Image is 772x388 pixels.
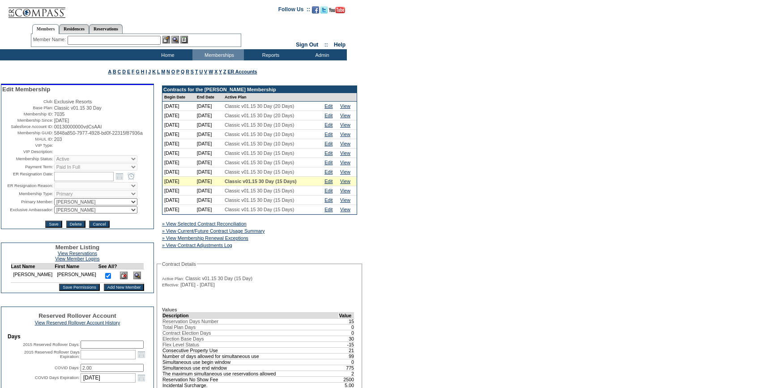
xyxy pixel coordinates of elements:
[180,282,215,287] span: [DATE] - [DATE]
[223,93,323,102] td: Active Plan
[340,103,350,109] a: View
[199,69,203,74] a: U
[162,376,339,382] td: Reservation No Show Fee
[148,69,151,74] a: J
[162,324,196,330] span: Total Plan Days
[55,244,100,251] span: Member Listing
[339,324,354,330] td: 0
[33,36,68,43] div: Member Name:
[98,264,117,269] td: See All?
[195,93,223,102] td: End Date
[339,312,354,318] td: Value
[195,69,198,74] a: T
[23,342,80,347] label: 2015 Reserved Rollover Days:
[54,136,62,142] span: 203
[195,130,223,139] td: [DATE]
[162,186,195,196] td: [DATE]
[339,376,354,382] td: 2500
[59,24,89,34] a: Residences
[244,49,295,60] td: Reports
[118,69,121,74] a: C
[192,49,244,60] td: Memberships
[2,124,53,129] td: Salesforce Account ID:
[209,69,213,74] a: W
[136,350,146,359] a: Open the calendar popup.
[122,69,126,74] a: D
[340,122,350,128] a: View
[339,318,354,324] td: 15
[38,312,116,319] span: Reserved Rollover Account
[320,6,328,13] img: Follow us on Twitter
[54,111,65,117] span: 7035
[225,197,294,203] span: Classic v01.15 30 Day (15 Days)
[2,136,53,142] td: MAUL ID:
[225,160,294,165] span: Classic v01.15 30 Day (15 Days)
[162,382,339,388] td: Incidental Surcharge.
[55,256,99,261] a: View Member Logins
[339,382,354,388] td: 5.00
[320,9,328,14] a: Follow us on Twitter
[340,132,350,137] a: View
[227,69,257,74] a: ER Accounts
[161,69,165,74] a: M
[195,111,223,120] td: [DATE]
[35,320,120,325] a: View Reserved Rollover Account History
[2,182,53,189] td: ER Resignation Reason:
[162,139,195,149] td: [DATE]
[340,188,350,193] a: View
[162,93,195,102] td: Begin Date
[162,330,211,336] span: Contract Election Days
[324,122,333,128] a: Edit
[2,99,53,104] td: Club:
[161,261,197,267] legend: Contract Details
[195,177,223,186] td: [DATE]
[340,150,350,156] a: View
[162,243,232,248] a: » View Contract Adjustments Log
[2,206,53,213] td: Exclusive Ambassador:
[339,359,354,365] td: 0
[324,113,333,118] a: Edit
[324,207,333,212] a: Edit
[225,207,294,212] span: Classic v01.15 30 Day (15 Days)
[89,24,123,34] a: Reservations
[225,141,294,146] span: Classic v01.15 30 Day (10 Days)
[225,113,294,118] span: Classic v01.15 30 Day (20 Days)
[204,69,207,74] a: V
[54,118,69,123] span: [DATE]
[324,197,333,203] a: Edit
[162,111,195,120] td: [DATE]
[162,365,339,371] td: Simultaneous use end window
[2,155,53,162] td: Membership Status:
[133,272,141,279] img: View Dashboard
[120,272,128,279] img: Delete
[32,24,60,34] a: Members
[171,36,179,43] img: View
[162,205,195,214] td: [DATE]
[141,49,192,60] td: Home
[162,102,195,111] td: [DATE]
[162,282,179,288] span: Effective:
[2,171,53,181] td: ER Resignation Date:
[162,158,195,167] td: [DATE]
[162,347,339,353] td: Consecutive Property Use
[162,353,339,359] td: Number of days allowed for simultaneous use
[324,188,333,193] a: Edit
[195,120,223,130] td: [DATE]
[223,69,226,74] a: Z
[162,359,339,365] td: Simultaneous use begin window
[339,336,354,341] td: 30
[8,333,147,340] td: Days
[54,99,92,104] span: Exclusive Resorts
[58,251,97,256] a: View Reservations
[312,6,319,13] img: Become our fan on Facebook
[195,167,223,177] td: [DATE]
[104,284,145,291] input: Add New Member
[54,124,102,129] span: 00130000000vdCsAAI
[162,196,195,205] td: [DATE]
[195,149,223,158] td: [DATE]
[340,179,350,184] a: View
[195,186,223,196] td: [DATE]
[180,36,188,43] img: Reservations
[296,42,318,48] a: Sign Out
[324,179,333,184] a: Edit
